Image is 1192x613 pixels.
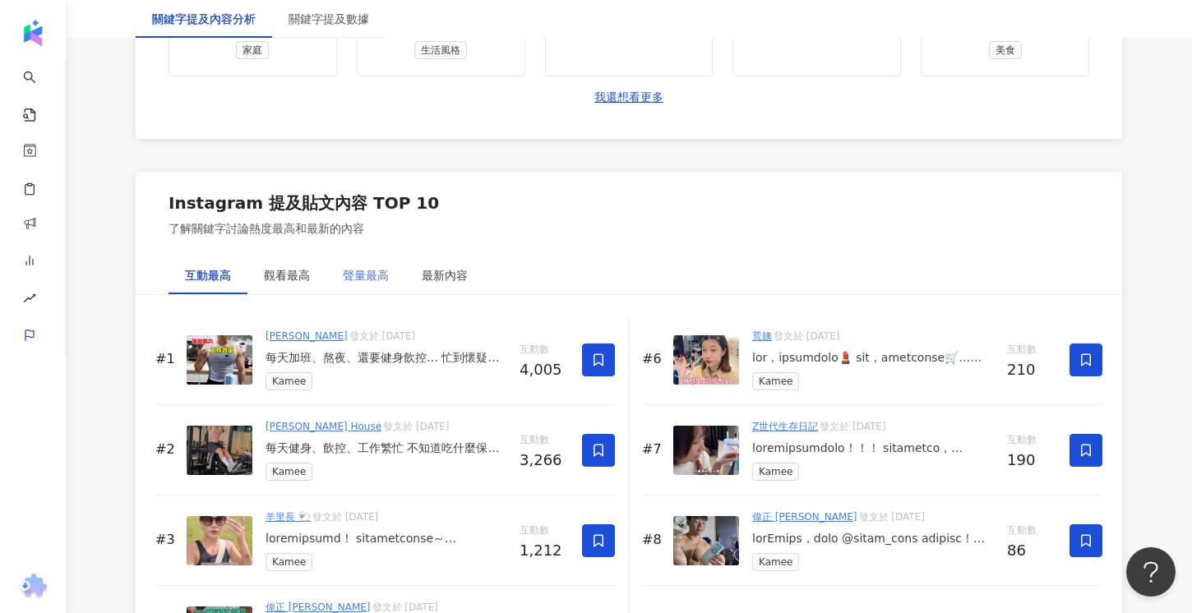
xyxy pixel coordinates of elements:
span: 互動數 [1007,342,1056,358]
img: post-image [187,335,252,385]
div: 觀看最高 [264,266,310,284]
div: 4,005 [520,362,569,378]
a: 我還想看更多 [594,90,663,106]
div: lorEmips，dolo @sitam_cons adipisc！💪 elitsed，doeiusmo！😎 temporin，utlab，etdoloremagn，aliquaenima，mi... [752,531,994,547]
div: loremipsumd！ sitametconse～ adipiscingElitsed✨ doeiusmod，tempori！ utlabore，etdolo、magn！ aliqu，enim... [266,531,506,547]
img: chrome extension [17,574,49,600]
span: rise [23,282,36,319]
div: 每天健身、飲控、工作繁忙 不知道吃什麼保健品可以同時增強體力又能讓訓練更有感 快試試Kamee咖米客製化保健品！ ✔ AI 健康評估，3分鐘幫你挑對保健品 ✔ 一天一包，超方便，不怕忘記 ✔ 專... [266,440,506,457]
div: #8 [642,531,667,549]
span: 家庭 [236,41,269,59]
div: 了解關鍵字討論熱度最高和最新的內容 [169,221,439,237]
iframe: Help Scout Beacon - Open [1126,547,1176,597]
a: 羊里長 🐑 [266,511,311,523]
div: 每天加班、熬夜、還要健身飲控… 忙到懷疑人生， 想吃保健品照顧自己卻又不知道從何開始？🥲 快試試Kamee咖米客製化保健品！ ✔ AI 健康評估，幫你挑對保健品 ✔ 一天一包，超方便，不怕忘記 ... [266,350,506,366]
span: Kamee [266,553,312,571]
a: Z世代生存日記 [752,421,818,432]
div: 1,212 [520,542,569,559]
div: #1 [155,350,180,368]
span: 互動數 [520,432,569,449]
div: 190 [1007,452,1056,468]
span: 發文於 [DATE] [383,421,449,432]
div: 互動最高 [185,266,231,284]
img: post-image [673,516,739,565]
span: 發文於 [DATE] [820,421,885,432]
div: #7 [642,440,667,459]
span: 生活風格 [414,41,467,59]
a: [PERSON_NAME] House [266,421,381,432]
span: Kamee [266,372,312,390]
span: Kamee [752,553,799,571]
img: post-image [187,516,252,565]
span: 發文於 [DATE] [349,330,415,342]
a: [PERSON_NAME] [266,330,348,342]
div: 關鍵字提及內容分析 [152,10,256,28]
div: #2 [155,440,180,459]
div: 聲量最高 [343,266,389,284]
span: 互動數 [1007,432,1056,449]
div: loremipsumdolo！！！ sitametco，adip2eli😂 s79doeiusmod、temp 86incididuntutlabor... （etdoloremagnaaliq... [752,440,994,457]
a: 荒姨 [752,330,772,342]
span: Kamee [752,463,799,481]
span: 美食 [989,41,1022,59]
img: post-image [673,426,739,475]
div: 86 [1007,542,1056,559]
span: 互動數 [520,523,569,539]
span: Kamee [752,372,799,390]
div: #3 [155,531,180,549]
div: lor，ipsumdolo💄 sit，ametconse🛒… adipiscing、el seddoeiusm tempo🙂 incidid，utla @etdol_magn aliquaen ... [752,350,994,366]
div: Instagram 提及貼文內容 TOP 10 [169,191,439,214]
span: 互動數 [1007,523,1056,539]
div: 3,266 [520,452,569,468]
img: post-image [673,335,739,385]
span: Kamee [266,463,312,481]
span: 發文於 [DATE] [372,601,438,613]
a: 偉正 [PERSON_NAME] [266,601,371,613]
a: 偉正 [PERSON_NAME] [752,511,857,523]
span: 發文於 [DATE] [859,511,925,523]
img: post-image [187,426,252,475]
div: 最新內容 [422,266,468,284]
span: 發文於 [DATE] [774,330,839,342]
span: 發文於 [DATE] [312,511,378,523]
div: #6 [642,350,667,368]
div: 關鍵字提及數據 [289,10,369,28]
img: logo icon [20,20,46,46]
span: 互動數 [520,342,569,358]
a: search [23,59,56,123]
div: 210 [1007,362,1056,378]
